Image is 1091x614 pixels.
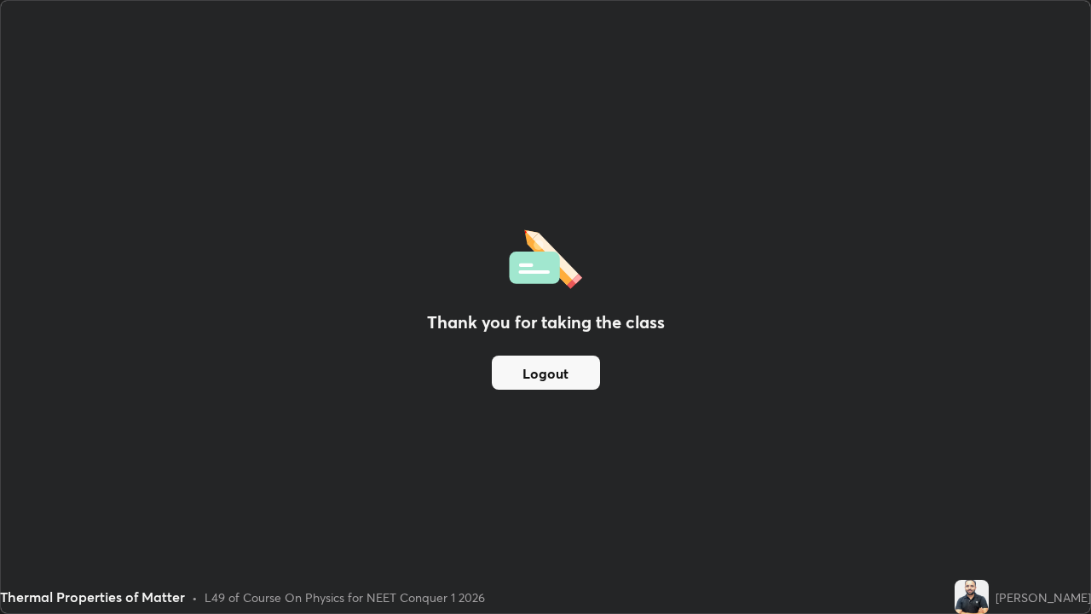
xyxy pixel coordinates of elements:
[427,310,665,335] h2: Thank you for taking the class
[509,224,582,289] img: offlineFeedback.1438e8b3.svg
[192,588,198,606] div: •
[955,580,989,614] img: f24e72077a7b4b049bd1b98a95eb8709.jpg
[205,588,485,606] div: L49 of Course On Physics for NEET Conquer 1 2026
[996,588,1091,606] div: [PERSON_NAME]
[492,356,600,390] button: Logout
